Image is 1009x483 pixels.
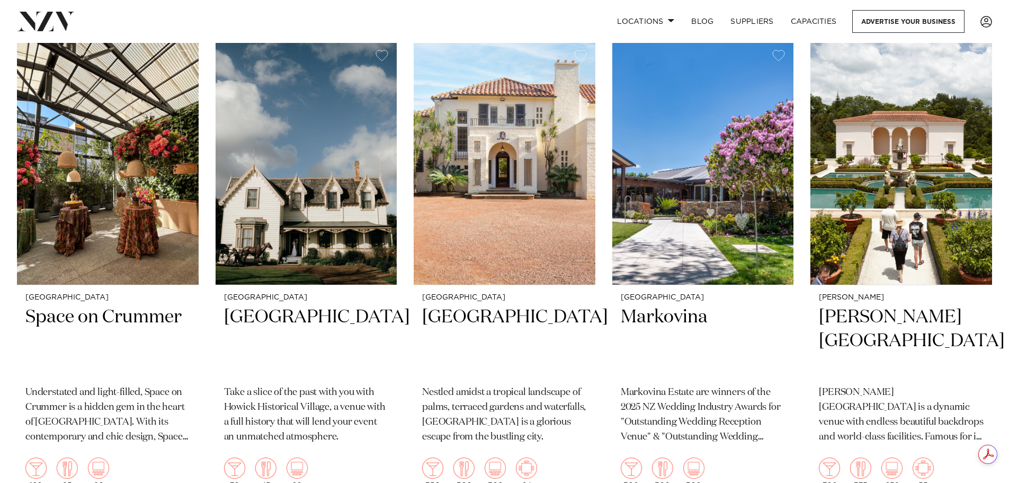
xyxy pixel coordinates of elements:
p: [PERSON_NAME][GEOGRAPHIC_DATA] is a dynamic venue with endless beautiful backdrops and world-clas... [819,385,984,445]
p: Nestled amidst a tropical landscape of palms, terraced gardens and waterfalls, [GEOGRAPHIC_DATA] ... [422,385,587,445]
h2: [GEOGRAPHIC_DATA] [224,305,389,377]
a: BLOG [683,10,722,33]
img: dining.png [57,458,78,479]
img: cocktail.png [819,458,840,479]
p: Markovina Estate are winners of the 2025 NZ Wedding Industry Awards for "Outstanding Wedding Rece... [621,385,785,445]
img: theatre.png [881,458,903,479]
small: [GEOGRAPHIC_DATA] [224,294,389,302]
a: Capacities [782,10,845,33]
img: cocktail.png [621,458,642,479]
img: dining.png [850,458,871,479]
a: SUPPLIERS [722,10,782,33]
img: theatre.png [485,458,506,479]
img: theatre.png [287,458,308,479]
small: [GEOGRAPHIC_DATA] [422,294,587,302]
img: theatre.png [683,458,704,479]
small: [GEOGRAPHIC_DATA] [25,294,190,302]
img: meeting.png [913,458,934,479]
h2: [PERSON_NAME][GEOGRAPHIC_DATA] [819,305,984,377]
img: dining.png [453,458,475,479]
p: Understated and light-filled, Space on Crummer is a hidden gem in the heart of [GEOGRAPHIC_DATA].... [25,385,190,445]
h2: [GEOGRAPHIC_DATA] [422,305,587,377]
img: cocktail.png [224,458,245,479]
img: meeting.png [516,458,537,479]
img: theatre.png [88,458,109,479]
small: [PERSON_NAME] [819,294,984,302]
h2: Markovina [621,305,785,377]
img: nzv-logo.png [17,12,75,31]
p: Take a slice of the past with you with Howick Historical Village, a venue with a full history tha... [224,385,389,445]
img: cocktail.png [25,458,47,479]
img: cocktail.png [422,458,443,479]
a: Locations [609,10,683,33]
h2: Space on Crummer [25,305,190,377]
small: [GEOGRAPHIC_DATA] [621,294,785,302]
img: dining.png [652,458,673,479]
img: dining.png [255,458,276,479]
a: Advertise your business [852,10,965,33]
